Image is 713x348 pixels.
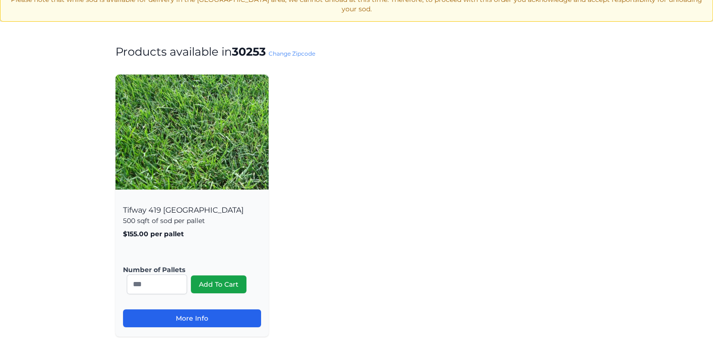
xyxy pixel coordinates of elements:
[123,265,254,274] label: Number of Pallets
[115,195,269,337] div: Tifway 419 [GEOGRAPHIC_DATA]
[232,45,266,58] strong: 30253
[123,229,261,239] p: $155.00 per pallet
[115,75,269,190] img: Tifway 419 Bermuda Product Image
[115,44,598,59] h1: Products available in
[123,309,261,327] a: More Info
[123,216,261,225] p: 500 sqft of sod per pallet
[269,50,315,57] a: Change Zipcode
[191,275,246,293] button: Add To Cart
